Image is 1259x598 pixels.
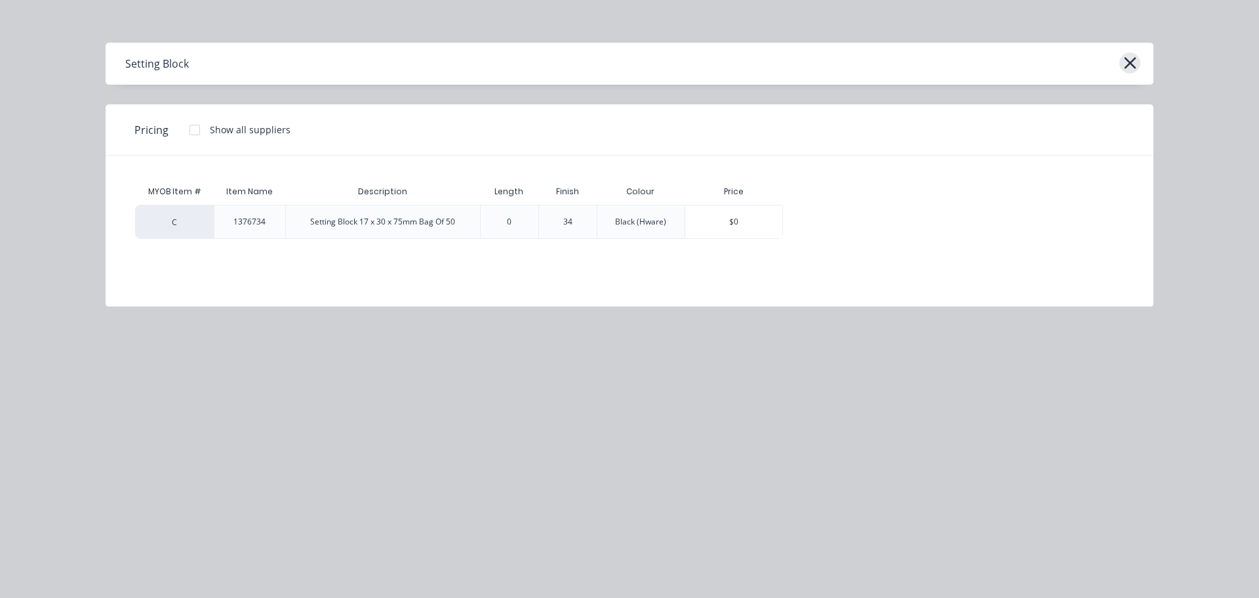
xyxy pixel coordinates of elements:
div: Price [685,179,783,205]
div: $0 [685,205,782,238]
div: Black (Hware) [615,216,666,228]
div: Show all suppliers [210,123,290,137]
div: MYOB Item # [135,179,214,205]
div: 34 [563,216,572,228]
span: Pricing [134,122,169,138]
div: Description [348,175,418,208]
div: Finish [546,175,590,208]
div: 1376734 [233,216,266,228]
div: Colour [616,175,665,208]
div: Setting Block 17 x 30 x 75mm Bag Of 50 [310,216,455,228]
div: C [135,205,214,239]
div: Item Name [216,175,283,208]
div: Length [484,175,534,208]
div: 0 [507,216,511,228]
div: Setting Block [125,56,189,72]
